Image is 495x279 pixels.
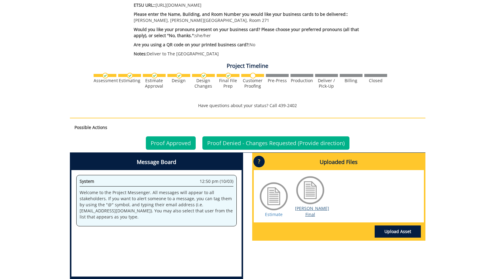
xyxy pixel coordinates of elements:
p: Deliver to The [GEOGRAPHIC_DATA] [134,51,372,57]
span: 12:50 pm (10/03) [200,178,233,184]
span: Notes: [134,51,147,57]
img: checkmark [176,73,182,78]
img: checkmark [127,73,133,78]
span: System [80,178,94,184]
p: Welcome to the Project Messenger. All messages will appear to all stakeholders. If you want to al... [80,190,233,220]
img: checkmark [225,73,231,78]
h4: Message Board [71,154,242,170]
a: Upload Asset [375,225,421,238]
div: Estimate Approval [143,78,166,89]
a: Proof Denied - Changes Requested (Provide direction) [202,136,349,150]
img: checkmark [201,73,207,78]
p: she/her [134,26,372,39]
p: No [134,42,372,48]
p: [URL][DOMAIN_NAME] [134,2,372,8]
h4: Project Timeline [70,63,425,69]
div: Deliver / Pick-Up [315,78,338,89]
a: [PERSON_NAME] Final [295,205,329,217]
span: ETSU URL:: [134,2,156,8]
span: Would you like your pronouns present on your business card? Please choose your preferred pronouns... [134,26,359,38]
div: Design Changes [192,78,215,89]
div: Production [290,78,313,83]
p: ? [253,156,265,167]
span: Please enter the Name, Building, and Room Number you would like your business cards to be deliver... [134,11,348,17]
a: Proof Approved [146,136,196,150]
strong: Possible Actions [74,124,107,130]
p: Have questions about your status? Call 439-2402 [70,103,425,109]
img: no [250,73,256,78]
div: Design [167,78,190,83]
div: Pre-Press [266,78,289,83]
p: [PERSON_NAME], [PERSON_NAME][GEOGRAPHIC_DATA], Room 271 [134,11,372,23]
div: Final File Prep [217,78,239,89]
a: Estimate [265,211,283,217]
span: Are you using a QR code on your printed business card?: [134,42,249,47]
div: Closed [364,78,387,83]
img: checkmark [102,73,108,78]
img: checkmark [152,73,157,78]
div: Assessment [94,78,116,83]
div: Estimating [118,78,141,83]
div: Billing [340,78,363,83]
div: Customer Proofing [241,78,264,89]
h4: Uploaded Files [254,154,424,170]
